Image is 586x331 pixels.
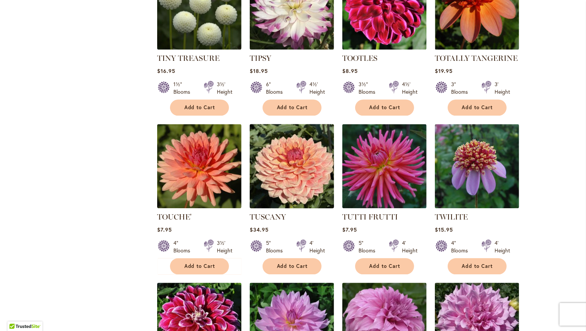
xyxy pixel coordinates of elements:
[495,80,510,96] div: 3' Height
[342,67,358,74] span: $8.95
[217,80,232,96] div: 3½' Height
[462,104,493,111] span: Add to Cart
[173,239,195,254] div: 4" Blooms
[342,203,427,210] a: TUTTI FRUTTI
[435,67,453,74] span: $19.95
[277,104,308,111] span: Add to Cart
[448,258,507,274] button: Add to Cart
[157,226,172,233] span: $7.95
[402,80,417,96] div: 4½' Height
[451,80,472,96] div: 3" Blooms
[342,54,377,63] a: TOOTLES
[170,99,229,116] button: Add to Cart
[370,104,400,111] span: Add to Cart
[173,80,195,96] div: 1½" Blooms
[342,124,427,208] img: TUTTI FRUTTI
[355,99,414,116] button: Add to Cart
[370,263,400,269] span: Add to Cart
[250,212,286,221] a: TUSCANY
[266,80,287,96] div: 6" Blooms
[277,263,308,269] span: Add to Cart
[184,263,215,269] span: Add to Cart
[435,226,453,233] span: $15.95
[462,263,493,269] span: Add to Cart
[359,239,380,254] div: 5" Blooms
[263,99,322,116] button: Add to Cart
[157,54,220,63] a: TINY TREASURE
[170,258,229,274] button: Add to Cart
[435,212,468,221] a: TWILITE
[309,80,325,96] div: 4½' Height
[435,54,518,63] a: TOTALLY TANGERINE
[266,239,287,254] div: 5" Blooms
[342,44,427,51] a: Tootles
[355,258,414,274] button: Add to Cart
[157,67,175,74] span: $16.95
[157,203,241,210] a: TOUCHE'
[342,226,357,233] span: $7.95
[309,239,325,254] div: 4' Height
[435,124,519,208] img: TWILITE
[250,44,334,51] a: TIPSY
[157,44,241,51] a: TINY TREASURE
[451,239,472,254] div: 4" Blooms
[6,304,27,325] iframe: Launch Accessibility Center
[250,67,268,74] span: $18.95
[217,239,232,254] div: 3½' Height
[250,203,334,210] a: TUSCANY
[435,44,519,51] a: TOTALLY TANGERINE
[184,104,215,111] span: Add to Cart
[247,122,336,210] img: TUSCANY
[448,99,507,116] button: Add to Cart
[402,239,417,254] div: 4' Height
[250,54,271,63] a: TIPSY
[263,258,322,274] button: Add to Cart
[495,239,510,254] div: 4' Height
[157,124,241,208] img: TOUCHE'
[250,226,269,233] span: $34.95
[359,80,380,96] div: 3½" Blooms
[157,212,192,221] a: TOUCHE'
[435,203,519,210] a: TWILITE
[342,212,398,221] a: TUTTI FRUTTI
